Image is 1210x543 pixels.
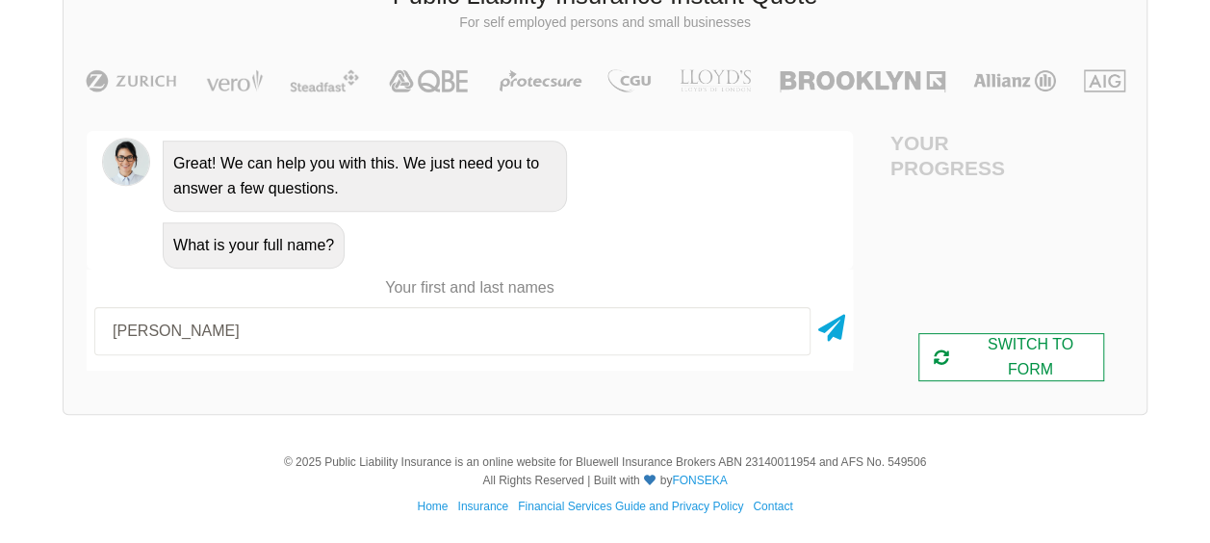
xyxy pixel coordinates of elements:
[672,474,727,487] a: FONSEKA
[772,69,952,92] img: Brooklyn | Public Liability Insurance
[492,69,589,92] img: Protecsure | Public Liability Insurance
[518,500,743,513] a: Financial Services Guide and Privacy Policy
[94,307,811,355] input: Your first and last names
[669,69,761,92] img: LLOYD's | Public Liability Insurance
[600,69,657,92] img: CGU | Public Liability Insurance
[377,69,481,92] img: QBE | Public Liability Insurance
[78,13,1132,33] p: For self employed persons and small businesses
[457,500,508,513] a: Insurance
[1076,69,1133,92] img: AIG | Public Liability Insurance
[753,500,792,513] a: Contact
[102,138,150,186] img: Chatbot | PLI
[197,69,271,92] img: Vero | Public Liability Insurance
[77,69,186,92] img: Zurich | Public Liability Insurance
[918,333,1104,381] div: SWITCH TO FORM
[87,277,853,298] p: Your first and last names
[163,141,567,212] div: Great! We can help you with this. We just need you to answer a few questions.
[417,500,448,513] a: Home
[964,69,1066,92] img: Allianz | Public Liability Insurance
[163,222,345,269] div: What is your full name?
[890,131,1012,179] h4: Your Progress
[282,69,367,92] img: Steadfast | Public Liability Insurance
